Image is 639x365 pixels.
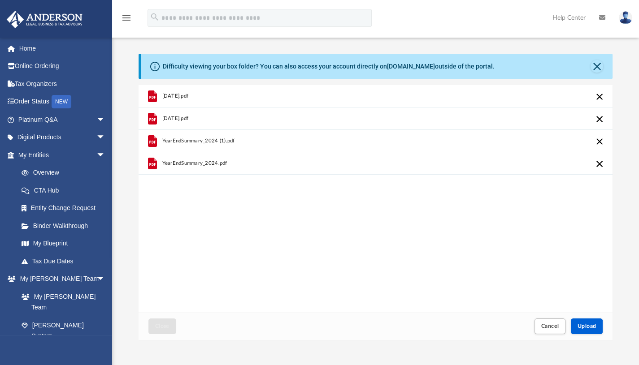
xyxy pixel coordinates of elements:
a: Tax Organizers [6,75,119,93]
a: Digital Productsarrow_drop_down [6,129,119,146]
img: User Pic [619,11,632,24]
button: Cancel this upload [594,159,605,169]
span: arrow_drop_down [96,111,114,129]
img: Anderson Advisors Platinum Portal [4,11,85,28]
button: Close [148,318,176,334]
a: My Entitiesarrow_drop_down [6,146,119,164]
span: YearEndSummary_2024 (1).pdf [162,138,235,144]
a: Order StatusNEW [6,93,119,111]
a: menu [121,17,132,23]
a: My [PERSON_NAME] Team [13,288,110,316]
span: [DATE].pdf [162,116,188,121]
a: Tax Due Dates [13,252,119,270]
a: Entity Change Request [13,199,119,217]
div: Difficulty viewing your box folder? You can also access your account directly on outside of the p... [163,62,495,71]
a: CTA Hub [13,181,119,199]
span: Close [155,323,170,329]
iframe: To enrich screen reader interactions, please activate Accessibility in Grammarly extension settings [548,318,628,354]
a: My Blueprint [13,235,114,253]
a: [DOMAIN_NAME] [387,63,435,70]
a: Binder Walkthrough [13,217,119,235]
span: arrow_drop_down [96,270,114,288]
a: Overview [13,164,119,182]
span: arrow_drop_down [96,129,114,147]
a: Platinum Q&Aarrow_drop_down [6,111,119,129]
button: Cancel [535,318,566,334]
span: Cancel [541,323,559,329]
button: Close [591,60,603,73]
button: Cancel this upload [594,114,605,125]
button: Cancel this upload [594,136,605,147]
i: menu [121,13,132,23]
a: [PERSON_NAME] System [13,316,114,345]
a: Home [6,39,119,57]
span: YearEndSummary_2024.pdf [162,160,227,166]
div: grid [139,85,613,313]
a: My [PERSON_NAME] Teamarrow_drop_down [6,270,114,288]
div: Upload [139,85,613,340]
span: [DATE].pdf [162,93,188,99]
div: NEW [52,95,71,108]
span: arrow_drop_down [96,146,114,164]
button: Cancel this upload [594,91,605,102]
i: search [150,12,160,22]
a: Online Ordering [6,57,119,75]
